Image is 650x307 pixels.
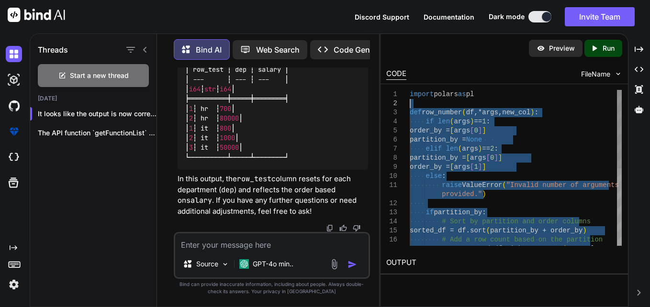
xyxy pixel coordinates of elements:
[482,208,486,216] span: :
[386,163,397,172] div: 9
[424,13,474,21] span: Documentation
[189,143,193,152] span: 3
[482,127,486,134] span: ]
[334,44,392,55] p: Code Generator
[470,163,474,171] span: [
[220,133,235,142] span: 1000
[386,199,397,208] div: 12
[422,109,462,116] span: row_number
[386,117,397,126] div: 4
[486,227,490,234] span: (
[482,145,491,153] span: ==
[474,118,482,125] span: ==
[446,145,458,153] span: len
[474,127,478,134] span: 0
[386,208,397,217] div: 13
[503,109,531,116] span: new_col
[189,85,201,93] span: i64
[498,154,502,162] span: ]
[442,245,466,252] span: return
[581,69,610,79] span: FileName
[490,154,494,162] span: 0
[426,172,442,180] span: else
[462,181,503,189] span: ValueError
[410,109,422,116] span: def
[474,163,478,171] span: 1
[38,44,68,55] h1: Threads
[466,245,563,252] span: sorted_df.with_row_count
[489,12,525,22] span: Dark mode
[506,181,619,189] span: "Invalid number of arguments
[583,227,587,234] span: )
[454,127,471,134] span: args
[6,46,22,62] img: darkChat
[549,44,575,53] p: Preview
[339,224,347,232] img: like
[450,127,454,134] span: [
[256,44,300,55] p: Web Search
[486,154,490,162] span: [
[537,44,545,53] img: preview
[450,118,454,125] span: (
[498,109,502,116] span: ,
[535,109,538,116] span: :
[462,145,479,153] span: args
[482,163,486,171] span: ]
[386,90,397,99] div: 1
[410,136,466,143] span: partition_by =
[565,7,635,26] button: Invite Team
[530,109,534,116] span: )
[434,90,458,98] span: polars
[6,98,22,114] img: githubDark
[386,217,397,226] div: 14
[503,181,506,189] span: (
[567,245,595,252] span: new_col
[434,208,482,216] span: partition_by
[478,109,498,116] span: *args
[470,118,474,125] span: )
[442,218,591,225] span: # Sort by partition and order columns
[386,126,397,135] div: 5
[466,90,474,98] span: pl
[220,124,231,132] span: 800
[220,85,231,93] span: i64
[221,260,229,268] img: Pick Models
[189,104,193,113] span: 1
[221,185,234,195] code: dep
[410,154,466,162] span: partition_by =
[386,99,397,108] div: 2
[6,123,22,140] img: premium
[220,143,239,152] span: 50000
[494,154,498,162] span: ]
[6,149,22,165] img: cloudideIcon
[563,245,567,252] span: (
[189,114,193,122] span: 2
[196,44,222,55] p: Bind AI
[70,71,129,80] span: Start a new thread
[347,260,357,269] img: icon
[386,135,397,144] div: 6
[355,12,409,22] button: Discord Support
[253,259,293,269] p: GPT-4o min..
[426,118,434,125] span: if
[189,124,193,132] span: 1
[442,172,446,180] span: :
[410,90,434,98] span: import
[438,118,450,125] span: len
[386,226,397,235] div: 15
[478,145,482,153] span: )
[466,154,470,162] span: [
[386,153,397,163] div: 8
[6,276,22,293] img: settings
[442,181,462,189] span: raise
[8,8,65,22] img: Bind AI
[490,227,583,234] span: partition_by + order_by
[426,145,442,153] span: elif
[614,70,622,78] img: chevron down
[486,118,490,125] span: :
[442,236,603,243] span: # Add a row count based on the partition
[490,145,494,153] span: 2
[410,163,450,171] span: order_by =
[186,196,212,205] code: salary
[458,145,462,153] span: (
